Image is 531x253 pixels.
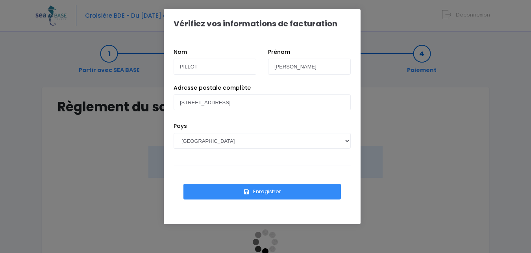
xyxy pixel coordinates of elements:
button: Enregistrer [183,184,341,199]
label: Pays [174,122,187,130]
h1: Vérifiez vos informations de facturation [174,19,337,28]
label: Adresse postale complète [174,84,251,92]
label: Prénom [268,48,290,56]
label: Nom [174,48,187,56]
